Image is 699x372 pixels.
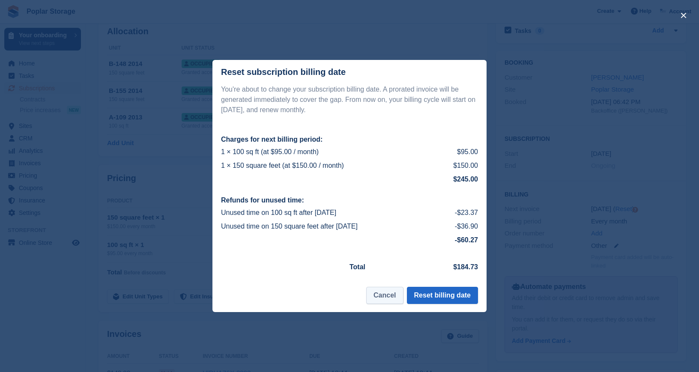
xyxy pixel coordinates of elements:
[221,136,478,143] h2: Charges for next billing period:
[221,206,441,220] td: Unused time on 100 sq ft after [DATE]
[407,287,478,304] button: Reset billing date
[435,159,478,173] td: $150.00
[221,196,478,204] h2: Refunds for unused time:
[435,145,478,159] td: $95.00
[221,159,435,173] td: 1 × 150 square feet (at $150.00 / month)
[455,236,478,244] strong: -$60.27
[221,145,435,159] td: 1 × 100 sq ft (at $95.00 / month)
[221,67,346,77] div: Reset subscription billing date
[221,84,478,115] p: You're about to change your subscription billing date. A prorated invoice will be generated immed...
[453,176,478,183] strong: $245.00
[221,220,441,233] td: Unused time on 150 square feet after [DATE]
[441,220,478,233] td: -$36.90
[366,287,403,304] button: Cancel
[677,9,690,22] button: close
[453,263,478,271] strong: $184.73
[349,263,365,271] strong: Total
[441,206,478,220] td: -$23.37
